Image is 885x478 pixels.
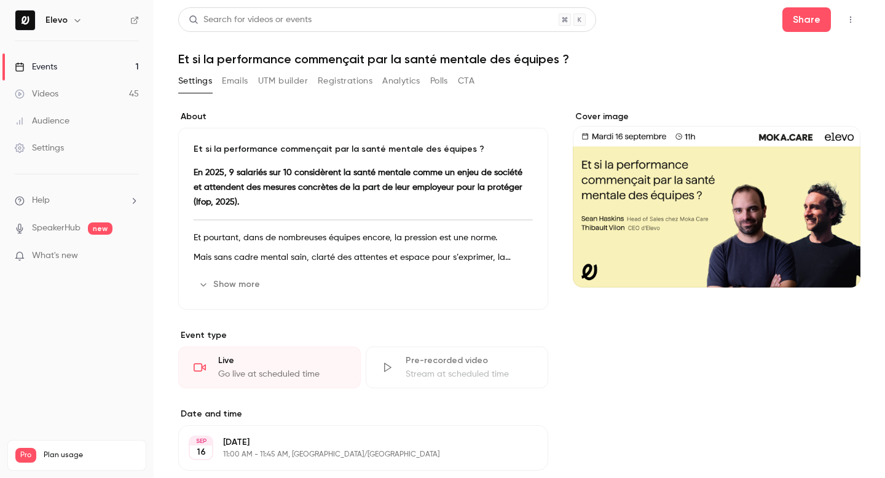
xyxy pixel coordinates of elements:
[406,368,533,380] div: Stream at scheduled time
[190,437,212,445] div: SEP
[45,14,68,26] h6: Elevo
[782,7,831,32] button: Share
[382,71,420,91] button: Analytics
[178,71,212,91] button: Settings
[218,355,345,367] div: Live
[15,448,36,463] span: Pro
[366,347,548,388] div: Pre-recorded videoStream at scheduled time
[15,115,69,127] div: Audience
[178,408,548,420] label: Date and time
[189,14,312,26] div: Search for videos or events
[218,368,345,380] div: Go live at scheduled time
[178,111,548,123] label: About
[406,355,533,367] div: Pre-recorded video
[197,446,206,458] p: 16
[124,251,139,262] iframe: Noticeable Trigger
[318,71,372,91] button: Registrations
[458,71,474,91] button: CTA
[32,194,50,207] span: Help
[15,10,35,30] img: Elevo
[194,275,267,294] button: Show more
[194,168,522,206] strong: En 2025, 9 salariés sur 10 considèrent la santé mentale comme un enjeu de société et attendent de...
[223,436,483,449] p: [DATE]
[32,222,81,235] a: SpeakerHub
[15,142,64,154] div: Settings
[88,222,112,235] span: new
[15,88,58,100] div: Videos
[223,450,483,460] p: 11:00 AM - 11:45 AM, [GEOGRAPHIC_DATA]/[GEOGRAPHIC_DATA]
[178,347,361,388] div: LiveGo live at scheduled time
[258,71,308,91] button: UTM builder
[178,329,548,342] p: Event type
[178,52,860,66] h1: Et si la performance commençait par la santé mentale des équipes ?
[15,61,57,73] div: Events
[194,230,533,245] p: Et pourtant, dans de nombreuses équipes encore, la pression est une norme.
[430,71,448,91] button: Polls
[15,194,139,207] li: help-dropdown-opener
[573,111,860,288] section: Cover image
[194,143,533,155] p: Et si la performance commençait par la santé mentale des équipes ?
[194,250,533,265] p: Mais sans cadre mental sain, clarté des attentes et espace pour s’exprimer, la motivation s’effri...
[44,450,138,460] span: Plan usage
[573,111,860,123] label: Cover image
[32,249,78,262] span: What's new
[222,71,248,91] button: Emails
